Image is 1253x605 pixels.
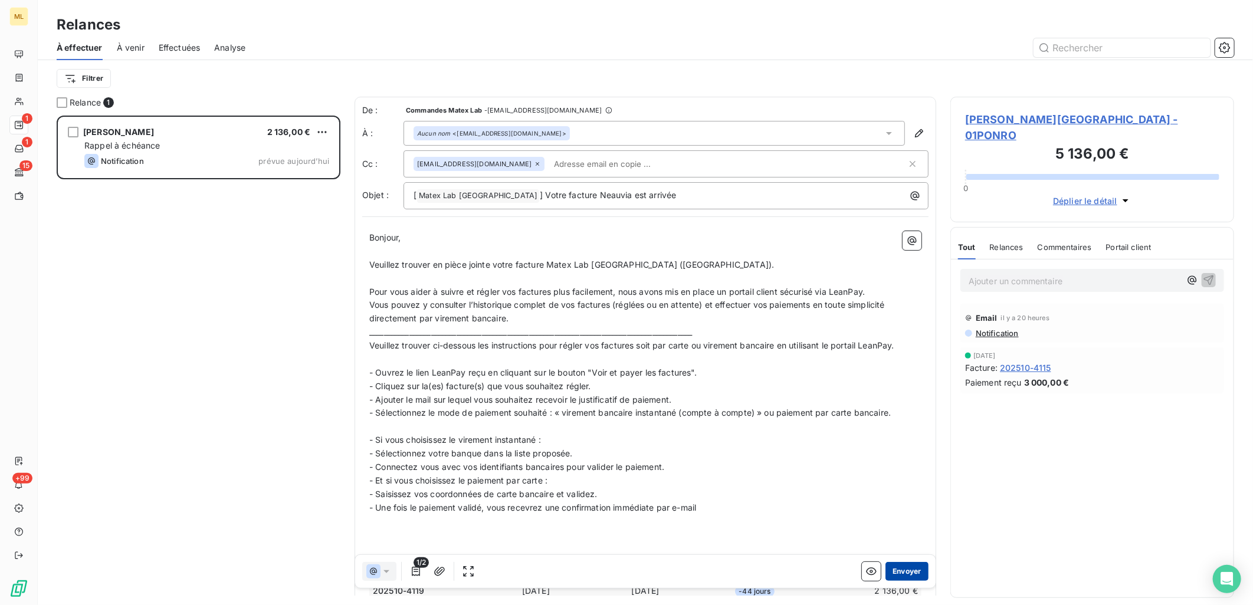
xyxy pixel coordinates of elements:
[369,287,865,297] span: Pour vous aider à suivre et régler vos factures plus facilement, nous avons mis en place un porta...
[735,586,774,597] span: -44 jours
[976,313,998,323] span: Email
[414,190,416,200] span: [
[369,259,774,269] span: Veuillez trouver en pièce jointe votre facture Matex Lab [GEOGRAPHIC_DATA] ([GEOGRAPHIC_DATA]).
[19,160,32,171] span: 15
[965,143,1219,167] h3: 5 136,00 €
[417,129,450,137] em: Aucun nom
[885,562,929,581] button: Envoyer
[101,156,144,166] span: Notification
[1000,361,1051,374] span: 202510-4115
[369,502,696,512] span: - Une fois le paiement validé, vous recevrez une confirmation immédiate par e-mail
[267,127,311,137] span: 2 136,00 €
[1106,242,1152,252] span: Portail client
[417,129,566,137] div: <[EMAIL_ADDRESS][DOMAIN_NAME]>
[965,111,1219,143] span: [PERSON_NAME][GEOGRAPHIC_DATA] - 01PONRO
[369,232,401,242] span: Bonjour,
[549,155,685,173] input: Adresse email en copie ...
[159,42,201,54] span: Effectuées
[369,489,598,499] span: - Saisissez vos coordonnées de carte bancaire et validez.
[57,42,103,54] span: À effectuer
[990,242,1024,252] span: Relances
[482,584,591,597] td: [DATE]
[22,137,32,147] span: 1
[540,190,676,200] span: ] Votre facture Neauvia est arrivée
[57,69,111,88] button: Filtrer
[406,107,482,114] span: Commandes Matex Lab
[484,107,602,114] span: - [EMAIL_ADDRESS][DOMAIN_NAME]
[9,579,28,598] img: Logo LeanPay
[70,97,101,108] span: Relance
[369,475,547,485] span: - Et si vous choisissez le paiement par carte :
[83,127,154,137] span: [PERSON_NAME]
[103,97,114,108] span: 1
[22,113,32,124] span: 1
[1038,242,1092,252] span: Commentaires
[369,381,591,391] span: - Cliquez sur la(es) facture(s) que vous souhaitez régler.
[12,473,32,484] span: +99
[963,183,968,193] span: 0
[369,435,541,445] span: - Si vous choisissez le virement instantané :
[975,328,1019,338] span: Notification
[958,242,976,252] span: Tout
[973,352,996,359] span: [DATE]
[258,156,329,166] span: prévue aujourd’hui
[369,327,692,337] span: _________________________________________________________________________________________
[1024,376,1070,389] span: 3 000,00 €
[9,7,28,26] div: ML
[369,394,671,405] span: - Ajouter le mail sur lequel vous souhaitez recevoir le justificatif de paiement.
[417,160,532,167] span: [EMAIL_ADDRESS][DOMAIN_NAME]
[1049,194,1135,208] button: Déplier le détail
[214,42,245,54] span: Analyse
[369,340,894,350] span: Veuillez trouver ci-dessous les instructions pour régler vos factures soit par carte ou virement ...
[369,300,887,323] span: Vous pouvez y consulter l’historique complet de vos factures (réglées ou en attente) et effectuer...
[362,190,389,200] span: Objet :
[362,127,404,139] label: À :
[362,158,404,170] label: Cc :
[369,407,891,417] span: - Sélectionnez le mode de paiement souhaité : « virement bancaire instantané (compte à compte) » ...
[369,448,573,458] span: - Sélectionnez votre banque dans la liste proposée.
[810,584,919,597] td: 2 136,00 €
[965,376,1022,389] span: Paiement reçu
[369,367,697,377] span: - Ouvrez le lien LeanPay reçu en cliquant sur le bouton "Voir et payer les factures".
[1034,38,1211,57] input: Rechercher
[57,14,120,35] h3: Relances
[84,140,160,150] span: Rappel à échéance
[414,557,429,568] span: 1/2
[417,189,539,203] span: Matex Lab [GEOGRAPHIC_DATA]
[965,361,998,374] span: Facture :
[362,104,404,116] span: De :
[1213,565,1241,593] div: Open Intercom Messenger
[1001,314,1049,321] span: il y a 20 heures
[373,585,425,597] span: 202510-4119
[369,462,664,472] span: - Connectez vous avec vos identifiants bancaires pour valider le paiement.
[117,42,145,54] span: À venir
[591,584,700,597] td: [DATE]
[1053,195,1117,207] span: Déplier le détail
